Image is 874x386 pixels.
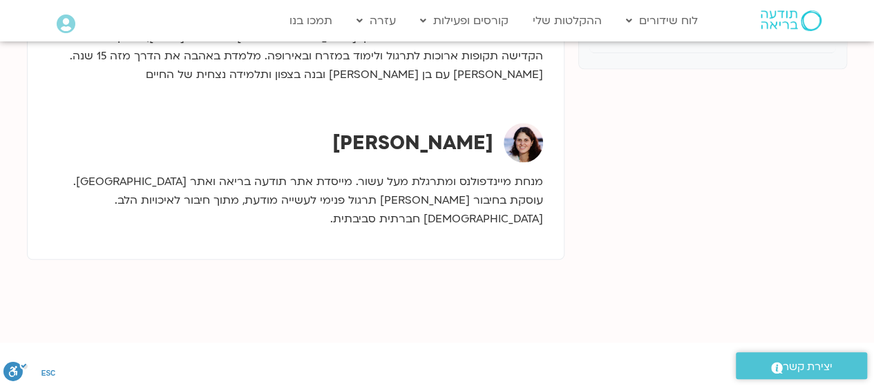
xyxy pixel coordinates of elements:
[48,173,543,229] p: מנחת מיינדפולנס ומתרגלת מעל עשור. מייסדת אתר תודעה בריאה ואתר [GEOGRAPHIC_DATA]. עוסקת בחיבור [PE...
[504,123,543,162] img: מיכל גורל
[332,130,493,156] strong: [PERSON_NAME]
[413,8,515,34] a: קורסים ופעילות
[761,10,821,31] img: תודעה בריאה
[736,352,867,379] a: יצירת קשר
[619,8,705,34] a: לוח שידורים
[526,8,609,34] a: ההקלטות שלי
[350,8,403,34] a: עזרה
[283,8,339,34] a: תמכו בנו
[783,358,833,376] span: יצירת קשר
